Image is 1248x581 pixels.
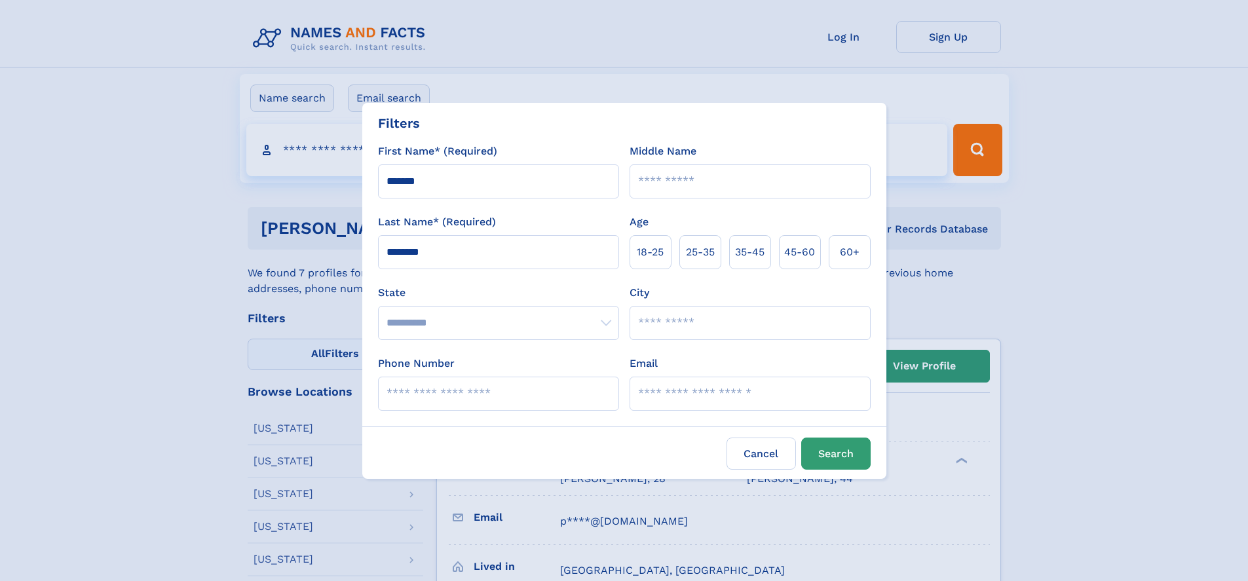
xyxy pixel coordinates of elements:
span: 35‑45 [735,244,765,260]
div: Filters [378,113,420,133]
label: First Name* (Required) [378,143,497,159]
span: 45‑60 [784,244,815,260]
span: 60+ [840,244,860,260]
span: 25‑35 [686,244,715,260]
button: Search [801,438,871,470]
span: 18‑25 [637,244,664,260]
label: Email [630,356,658,371]
label: Age [630,214,649,230]
label: Middle Name [630,143,696,159]
label: Phone Number [378,356,455,371]
label: Cancel [727,438,796,470]
label: City [630,285,649,301]
label: State [378,285,619,301]
label: Last Name* (Required) [378,214,496,230]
